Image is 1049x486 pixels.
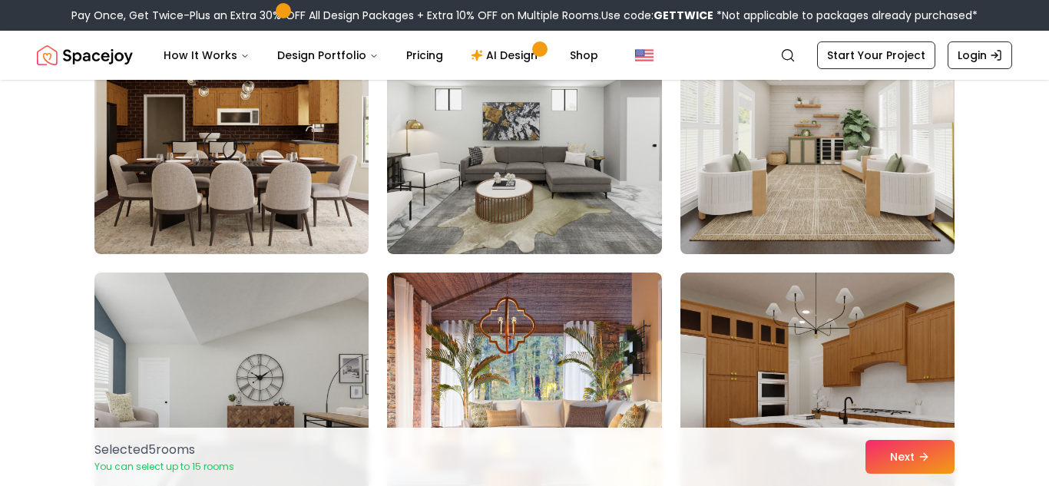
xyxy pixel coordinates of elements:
span: Use code: [601,8,713,23]
button: How It Works [151,40,262,71]
p: Selected 5 room s [94,441,234,459]
p: You can select up to 15 rooms [94,461,234,473]
a: Start Your Project [817,41,935,69]
span: *Not applicable to packages already purchased* [713,8,978,23]
img: Spacejoy Logo [37,40,133,71]
button: Next [865,440,955,474]
a: Login [948,41,1012,69]
a: Shop [558,40,611,71]
a: Pricing [394,40,455,71]
b: GETTWICE [654,8,713,23]
nav: Main [151,40,611,71]
div: Pay Once, Get Twice-Plus an Extra 30% OFF All Design Packages + Extra 10% OFF on Multiple Rooms. [71,8,978,23]
img: United States [635,46,654,64]
img: Room room-30 [673,2,961,260]
a: Spacejoy [37,40,133,71]
img: Room room-29 [387,8,661,254]
a: AI Design [458,40,554,71]
img: Room room-28 [94,8,369,254]
nav: Global [37,31,1012,80]
button: Design Portfolio [265,40,391,71]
